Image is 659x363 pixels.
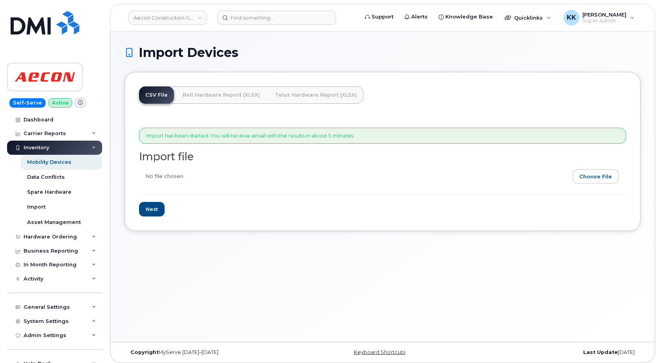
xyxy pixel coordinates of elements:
[124,349,297,356] div: MyServe [DATE]–[DATE]
[139,128,626,144] div: Import has been started. You will receive email with the results in about 5 minutes.
[139,151,626,163] h2: Import file
[269,86,363,104] a: Telus Hardware Report (XLSX)
[176,86,266,104] a: Bell Hardware Report (XLSX)
[130,349,159,355] strong: Copyright
[354,349,405,355] a: Keyboard Shortcuts
[139,202,165,216] input: Next
[469,349,641,356] div: [DATE]
[124,46,641,59] h1: Import Devices
[139,86,174,104] a: CSV File
[583,349,618,355] strong: Last Update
